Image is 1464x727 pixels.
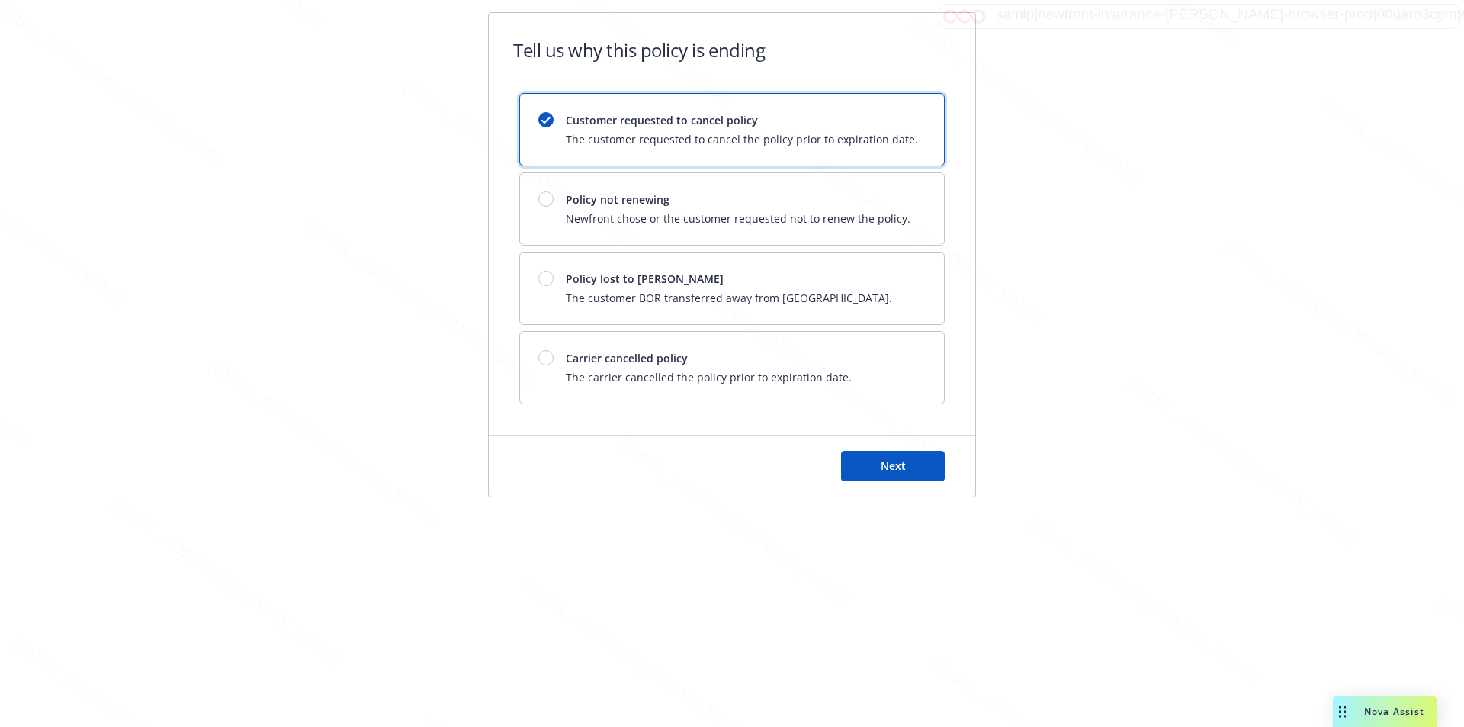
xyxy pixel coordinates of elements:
span: Customer requested to cancel policy [566,112,918,128]
span: Newfront chose or the customer requested not to renew the policy. [566,211,910,227]
span: The customer requested to cancel the policy prior to expiration date. [566,131,918,147]
div: Drag to move [1333,696,1352,727]
span: Next [881,458,906,473]
button: Next [841,451,945,481]
h1: Tell us why this policy is ending [513,37,765,63]
span: Policy lost to [PERSON_NAME] [566,271,892,287]
button: Nova Assist [1333,696,1437,727]
span: Nova Assist [1364,705,1424,718]
span: The customer BOR transferred away from [GEOGRAPHIC_DATA]. [566,290,892,306]
span: Carrier cancelled policy [566,350,852,366]
span: The carrier cancelled the policy prior to expiration date. [566,369,852,385]
span: Policy not renewing [566,191,910,207]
